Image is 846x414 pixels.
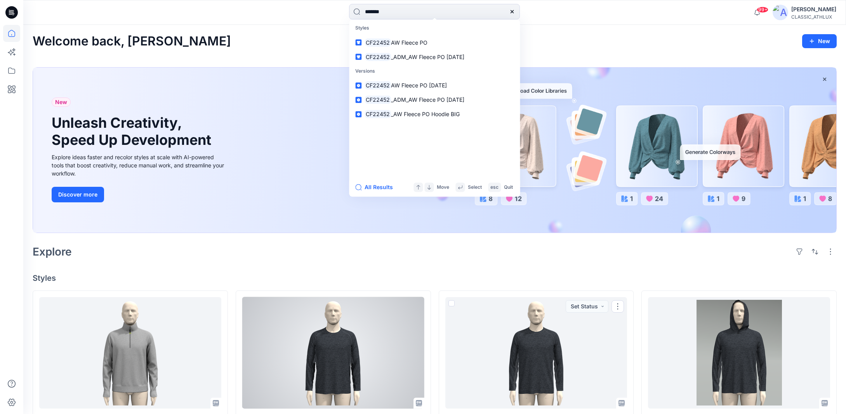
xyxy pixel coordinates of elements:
[33,273,837,283] h4: Styles
[365,110,391,119] mark: CF22452
[468,183,482,191] p: Select
[791,14,836,20] div: CLASSIC_ATHLUX
[365,81,391,90] mark: CF22452
[351,107,518,121] a: CF22452_AW Fleece PO Hoodie BIG
[365,38,391,47] mark: CF22452
[351,92,518,107] a: CF22452_ADM_AW Fleece PO [DATE]
[391,111,460,117] span: _AW Fleece PO Hoodie BIG
[52,187,226,202] a: Discover more
[437,183,449,191] p: Move
[242,297,424,409] a: CF26144_ADM_Textured French Terry Crew
[391,54,464,60] span: _ADM_AW Fleece PO [DATE]
[351,50,518,64] a: CF22452_ADM_AW Fleece PO [DATE]
[504,183,513,191] p: Quit
[351,21,518,35] p: Styles
[648,297,830,409] a: CF26229_ADM_AW Jersey Mesh Hoodie
[802,34,837,48] button: New
[391,39,427,46] span: AW Fleece PO
[52,153,226,177] div: Explore ideas faster and recolor styles at scale with AI-powered tools that boost creativity, red...
[365,52,391,61] mark: CF22452
[33,34,231,49] h2: Welcome back, [PERSON_NAME]
[351,64,518,78] p: Versions
[351,78,518,92] a: CF22452AW Fleece PO [DATE]
[52,187,104,202] button: Discover more
[33,245,72,258] h2: Explore
[445,297,627,409] a: CF26228_ADM_AW Jersey Mesh Crew
[55,97,67,107] span: New
[391,82,447,89] span: AW Fleece PO [DATE]
[355,183,398,192] button: All Results
[39,297,221,409] a: CF26224_ADM_Twill Fleece QTR Zip
[791,5,836,14] div: [PERSON_NAME]
[351,35,518,50] a: CF22452AW Fleece PO
[391,96,464,103] span: _ADM_AW Fleece PO [DATE]
[365,96,391,104] mark: CF22452
[773,5,788,20] img: avatar
[52,115,215,148] h1: Unleash Creativity, Speed Up Development
[490,183,499,191] p: esc
[757,7,768,13] span: 99+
